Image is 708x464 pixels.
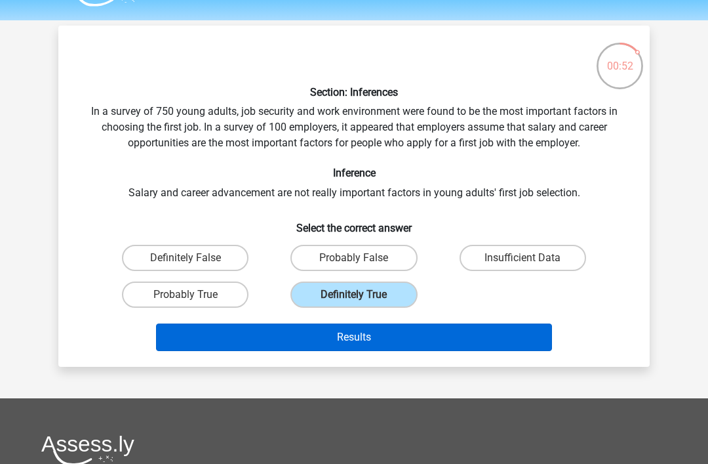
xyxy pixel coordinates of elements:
[79,211,629,234] h6: Select the correct answer
[79,86,629,98] h6: Section: Inferences
[64,36,644,356] div: In a survey of 750 young adults, job security and work environment were found to be the most impo...
[460,245,586,271] label: Insufficient Data
[595,41,644,74] div: 00:52
[290,245,417,271] label: Probably False
[79,167,629,179] h6: Inference
[122,245,248,271] label: Definitely False
[156,324,553,351] button: Results
[122,282,248,308] label: Probably True
[290,282,417,308] label: Definitely True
